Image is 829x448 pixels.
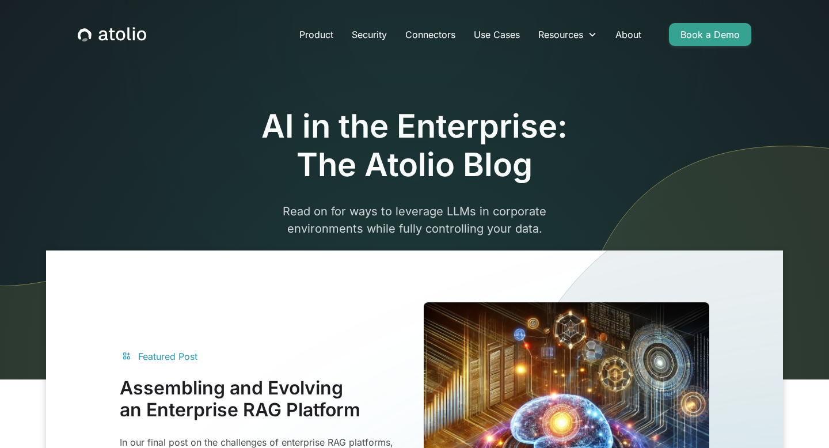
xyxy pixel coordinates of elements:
a: Product [290,23,343,46]
a: home [78,27,146,42]
div: Featured Post [138,350,197,363]
h3: Assembling and Evolving an Enterprise RAG Platform [120,377,405,422]
h1: AI in the Enterprise: The Atolio Blog [193,107,636,184]
a: Connectors [396,23,465,46]
a: Book a Demo [669,23,751,46]
p: Read on for ways to leverage LLMs in corporate environments while fully controlling your data. [193,203,636,289]
a: Use Cases [465,23,529,46]
a: About [606,23,651,46]
div: Resources [529,23,606,46]
div: Resources [538,28,583,41]
a: Security [343,23,396,46]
